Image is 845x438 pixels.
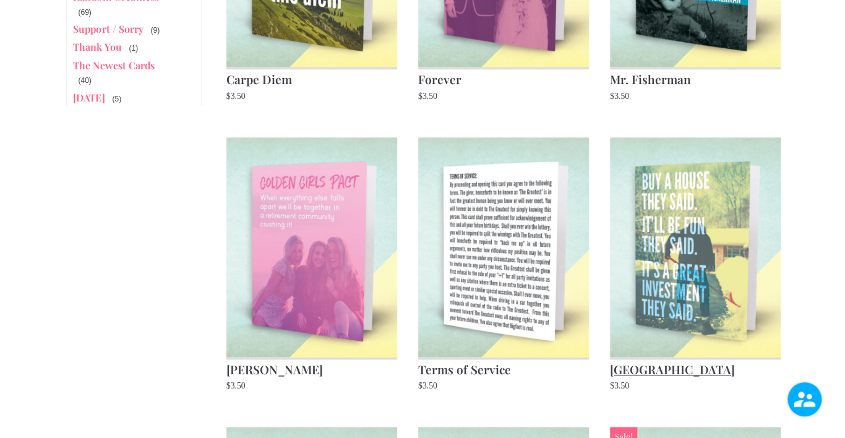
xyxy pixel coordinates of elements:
[418,92,437,101] bdi: 3.50
[149,25,161,36] span: (9)
[610,381,629,390] bdi: 3.50
[418,381,437,390] bdi: 3.50
[226,137,397,393] a: [PERSON_NAME] $3.50
[610,92,614,101] span: $
[418,381,422,390] span: $
[610,381,614,390] span: $
[73,91,105,104] a: [DATE]
[226,357,397,379] h2: [PERSON_NAME]
[226,92,231,101] span: $
[77,7,92,18] span: (69)
[127,43,139,54] span: (1)
[610,67,781,89] h2: Mr. Fisherman
[418,92,422,101] span: $
[73,40,121,53] a: Thank You
[73,22,143,35] a: Support / Sorry
[77,75,92,86] span: (40)
[226,381,231,390] span: $
[787,382,821,416] img: user.png
[226,137,397,357] img: Golden Girls
[418,67,589,89] h2: Forever
[418,357,589,379] h2: Terms of Service
[610,137,781,357] img: New House
[111,93,122,105] span: (5)
[226,92,246,101] bdi: 3.50
[418,137,589,393] a: Terms of Service $3.50
[226,67,397,89] h2: Carpe Diem
[610,357,781,379] h2: [GEOGRAPHIC_DATA]
[610,137,781,393] a: [GEOGRAPHIC_DATA] $3.50
[73,59,154,72] a: The Newest Cards
[610,92,629,101] bdi: 3.50
[226,381,246,390] bdi: 3.50
[418,137,589,357] img: Terms of Service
